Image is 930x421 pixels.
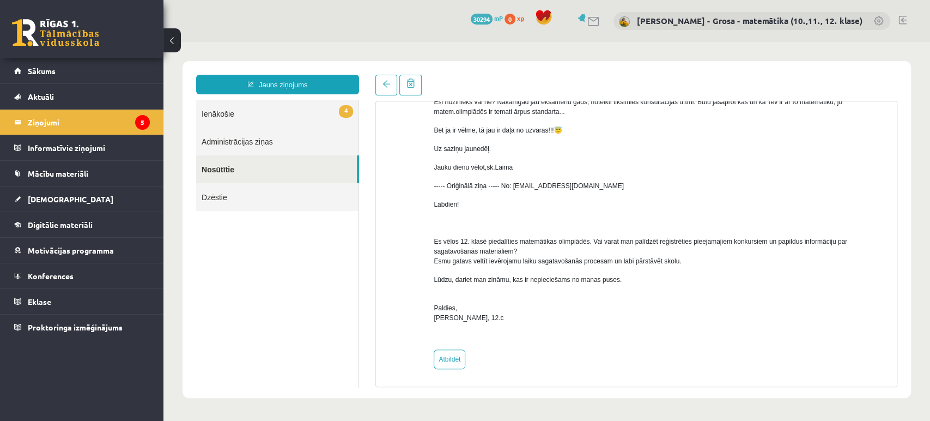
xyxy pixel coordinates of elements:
span: Motivācijas programma [28,245,114,255]
a: Proktoringa izmēģinājums [14,315,150,340]
span: Eklase [28,297,51,306]
a: Motivācijas programma [14,238,150,263]
a: [DEMOGRAPHIC_DATA] [14,187,150,212]
a: [PERSON_NAME] - Grosa - matemātika (10.,11., 12. klase) [637,15,862,26]
span: Konferences [28,271,74,281]
span: 0 [504,14,515,25]
a: Dzēstie [33,141,195,169]
a: Aktuāli [14,84,150,109]
a: Eklase [14,289,150,314]
p: ----- Oriģinālā ziņa ----- No: [EMAIL_ADDRESS][DOMAIN_NAME] [270,139,725,149]
span: Aktuāli [28,92,54,101]
a: Atbildēt [270,308,302,327]
span: 4 [175,63,190,76]
p: Paldies, [PERSON_NAME], 12.c [270,251,725,281]
span: Digitālie materiāli [28,220,93,230]
i: 5 [135,115,150,130]
a: Ziņojumi5 [14,110,150,135]
span: 30294 [471,14,493,25]
a: 0 xp [504,14,530,22]
legend: Informatīvie ziņojumi [28,135,150,160]
a: 4Ienākošie [33,58,195,86]
p: Es vēlos 12. klasē piedalīties matemātikas olimpiādēs. Vai varat man palīdzēt reģistrēties pieeja... [270,195,725,224]
a: Jauns ziņojums [33,33,196,52]
a: Nosūtītie [33,113,193,141]
a: Administrācijas ziņas [33,86,195,113]
p: Lūdzu, dariet man zināmu, kas ir nepieciešams no manas puses. [270,233,725,243]
a: Rīgas 1. Tālmācības vidusskola [12,19,99,46]
p: Esi rīdzinieks vai nē? Nākamgad jau eksāmenu gads, noteikti tiksimies konsultācijās u.tml. Būtu j... [270,55,725,75]
a: Digitālie materiāli [14,212,150,237]
p: Bet ja ir vēlme, tā jau ir daļa no uzvaras!!!😇 [270,83,725,93]
a: Mācību materiāli [14,161,150,186]
span: [DEMOGRAPHIC_DATA] [28,194,113,204]
span: Proktoringa izmēģinājums [28,322,123,332]
a: Konferences [14,263,150,288]
a: 30294 mP [471,14,503,22]
p: Jauku dienu vēlot,sk.Laima [270,121,725,130]
a: Informatīvie ziņojumi [14,135,150,160]
a: Sākums [14,58,150,83]
legend: Ziņojumi [28,110,150,135]
span: Mācību materiāli [28,169,88,178]
p: Labdien! [270,158,725,167]
span: xp [517,14,524,22]
span: Sākums [28,66,56,76]
p: Uz saziņu jaunedēļ. [270,102,725,112]
img: Laima Tukāne - Grosa - matemātika (10.,11., 12. klase) [619,16,630,27]
span: mP [494,14,503,22]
